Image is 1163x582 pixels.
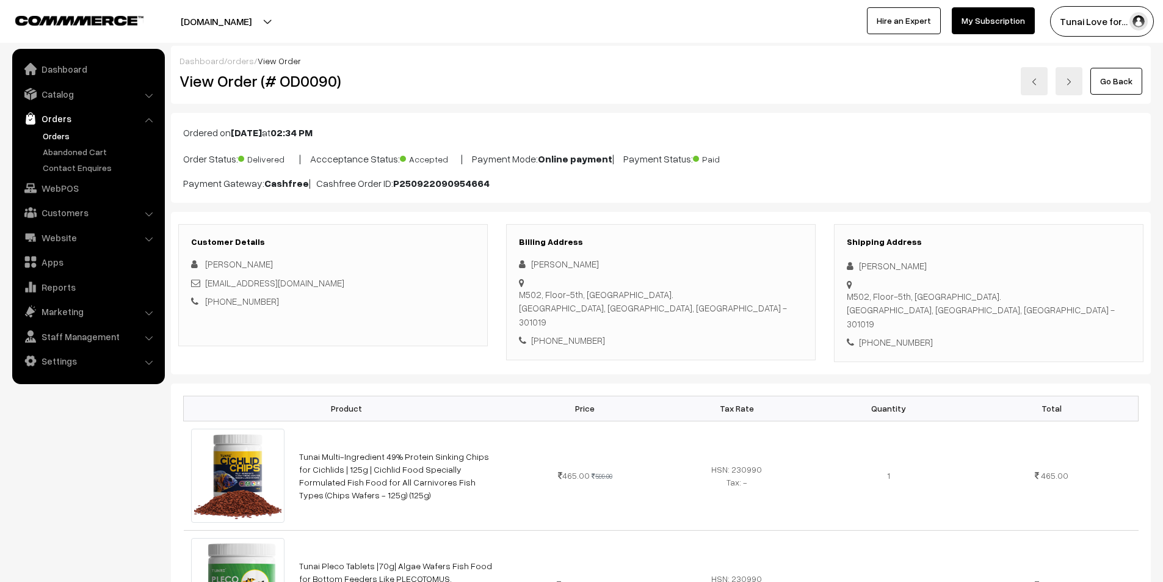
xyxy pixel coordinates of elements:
a: Settings [15,350,161,372]
a: Contact Enquires [40,161,161,174]
p: Payment Gateway: | Cashfree Order ID: [183,176,1139,191]
a: WebPOS [15,177,161,199]
a: Customers [15,202,161,224]
a: Orders [40,129,161,142]
strike: 599.00 [592,472,612,480]
a: orders [227,56,254,66]
a: Orders [15,107,161,129]
span: 465.00 [558,470,590,481]
p: Ordered on at [183,125,1139,140]
a: Website [15,227,161,249]
img: left-arrow.png [1031,78,1038,85]
th: Tax Rate [661,396,813,421]
span: Delivered [238,150,299,166]
button: Tunai Love for… [1050,6,1154,37]
div: M502, Floor-5th, [GEOGRAPHIC_DATA]. [GEOGRAPHIC_DATA], [GEOGRAPHIC_DATA], [GEOGRAPHIC_DATA] - 301019 [847,289,1131,331]
span: Paid [693,150,754,166]
a: Apps [15,251,161,273]
img: right-arrow.png [1065,78,1073,85]
div: [PHONE_NUMBER] [519,333,803,347]
th: Price [509,396,661,421]
p: Order Status: | Accceptance Status: | Payment Mode: | Payment Status: [183,150,1139,166]
a: COMMMERCE [15,12,122,27]
a: Go Back [1090,68,1142,95]
img: front image.jpg [191,429,285,523]
div: [PERSON_NAME] [847,259,1131,273]
a: Dashboard [15,58,161,80]
h3: Billing Address [519,237,803,247]
a: Staff Management [15,326,161,347]
a: [PHONE_NUMBER] [205,296,279,307]
h3: Shipping Address [847,237,1131,247]
a: Dashboard [179,56,224,66]
span: 1 [887,470,890,481]
a: My Subscription [952,7,1035,34]
a: Hire an Expert [867,7,941,34]
th: Product [184,396,509,421]
b: Cashfree [264,177,309,189]
a: Abandoned Cart [40,145,161,158]
h2: View Order (# OD0090) [179,71,488,90]
span: 465.00 [1041,470,1068,481]
th: Total [965,396,1138,421]
span: View Order [258,56,301,66]
div: M502, Floor-5th, [GEOGRAPHIC_DATA]. [GEOGRAPHIC_DATA], [GEOGRAPHIC_DATA], [GEOGRAPHIC_DATA] - 301019 [519,288,803,329]
span: Accepted [400,150,461,166]
a: [EMAIL_ADDRESS][DOMAIN_NAME] [205,277,344,288]
th: Quantity [813,396,965,421]
a: Reports [15,276,161,298]
h3: Customer Details [191,237,475,247]
b: Online payment [538,153,612,165]
b: [DATE] [231,126,262,139]
a: Marketing [15,300,161,322]
b: 02:34 PM [270,126,313,139]
span: [PERSON_NAME] [205,258,273,269]
span: HSN: 230990 Tax: - [711,464,762,487]
a: Catalog [15,83,161,105]
div: [PERSON_NAME] [519,257,803,271]
img: user [1129,12,1148,31]
b: P250922090954664 [393,177,490,189]
div: / / [179,54,1142,67]
img: COMMMERCE [15,16,143,25]
div: [PHONE_NUMBER] [847,335,1131,349]
a: Tunai Multi-Ingredient 49% Protein Sinking Chips for Cichlids | 125g | Cichlid Food Specially For... [299,451,489,500]
button: [DOMAIN_NAME] [138,6,294,37]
